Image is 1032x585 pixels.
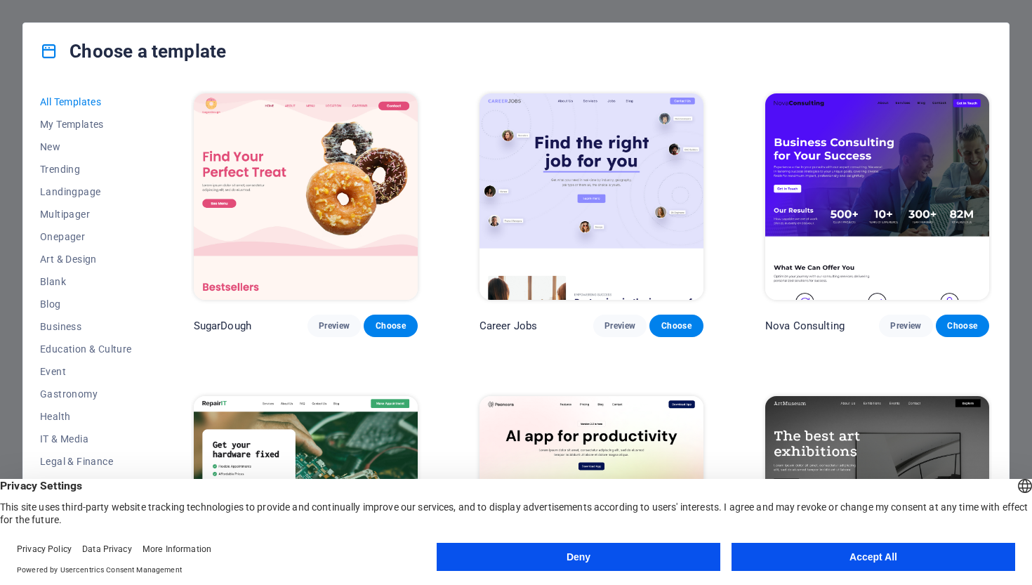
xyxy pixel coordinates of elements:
button: Art & Design [40,248,132,270]
span: Event [40,366,132,377]
button: Event [40,360,132,383]
span: Business [40,321,132,332]
button: Health [40,405,132,428]
button: Blank [40,270,132,293]
span: Art & Design [40,254,132,265]
span: New [40,141,132,152]
img: Career Jobs [479,93,703,300]
span: Preview [890,320,921,331]
span: Blog [40,298,132,310]
span: Choose [661,320,692,331]
span: Landingpage [40,186,132,197]
span: Legal & Finance [40,456,132,467]
button: IT & Media [40,428,132,450]
span: All Templates [40,96,132,107]
button: Trending [40,158,132,180]
button: Choose [364,315,417,337]
button: My Templates [40,113,132,136]
button: Education & Culture [40,338,132,360]
span: Choose [947,320,978,331]
span: Preview [319,320,350,331]
button: Legal & Finance [40,450,132,473]
button: Onepager [40,225,132,248]
p: SugarDough [194,319,251,333]
button: Non-Profit [40,473,132,495]
p: Nova Consulting [765,319,845,333]
span: Education & Culture [40,343,132,355]
span: Choose [375,320,406,331]
h4: Choose a template [40,40,226,63]
span: Blank [40,276,132,287]
span: Gastronomy [40,388,132,400]
span: Multipager [40,209,132,220]
button: Preview [593,315,647,337]
button: Business [40,315,132,338]
span: Trending [40,164,132,175]
span: My Templates [40,119,132,130]
button: Preview [879,315,932,337]
button: Choose [936,315,989,337]
button: Landingpage [40,180,132,203]
span: Preview [604,320,635,331]
button: Multipager [40,203,132,225]
p: Career Jobs [479,319,538,333]
button: Choose [649,315,703,337]
span: Onepager [40,231,132,242]
button: Gastronomy [40,383,132,405]
span: Health [40,411,132,422]
button: New [40,136,132,158]
button: All Templates [40,91,132,113]
img: SugarDough [194,93,418,300]
span: Non-Profit [40,478,132,489]
span: IT & Media [40,433,132,445]
button: Blog [40,293,132,315]
img: Nova Consulting [765,93,989,300]
button: Preview [307,315,361,337]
